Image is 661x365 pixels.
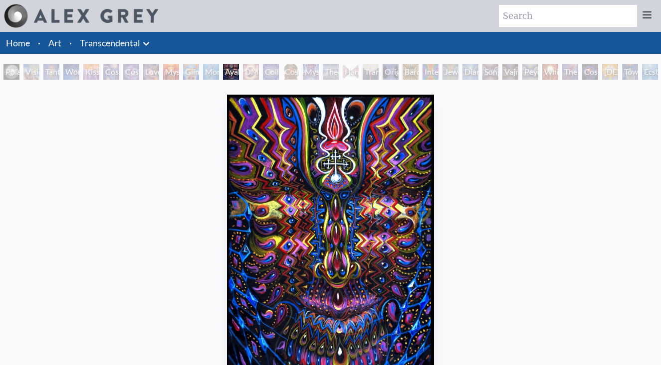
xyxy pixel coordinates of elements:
div: Toward the One [622,64,638,80]
div: Ayahuasca Visitation [223,64,239,80]
div: Diamond Being [462,64,478,80]
div: Cosmic Consciousness [582,64,598,80]
div: Theologue [323,64,339,80]
a: Home [6,37,30,48]
div: Tantra [43,64,59,80]
div: DMT - The Spirit Molecule [243,64,259,80]
div: Transfiguration [363,64,379,80]
div: Mystic Eye [303,64,319,80]
li: · [65,32,76,54]
div: Wonder [63,64,79,80]
a: Transcendental [80,36,140,50]
div: [DEMOGRAPHIC_DATA] [602,64,618,80]
div: Mysteriosa 2 [163,64,179,80]
div: Ecstasy [642,64,658,80]
div: Polar Unity Spiral [3,64,19,80]
div: Collective Vision [263,64,279,80]
input: Search [499,5,637,27]
div: Glimpsing the Empyrean [183,64,199,80]
div: Song of Vajra Being [482,64,498,80]
div: Bardo Being [403,64,419,80]
div: White Light [542,64,558,80]
div: Cosmic [DEMOGRAPHIC_DATA] [283,64,299,80]
div: Visionary Origin of Language [23,64,39,80]
a: Art [48,36,61,50]
div: The Great Turn [562,64,578,80]
div: Original Face [383,64,399,80]
div: Interbeing [423,64,439,80]
div: Kiss of the [MEDICAL_DATA] [83,64,99,80]
div: Monochord [203,64,219,80]
div: Hands that See [343,64,359,80]
li: · [34,32,44,54]
div: Vajra Being [502,64,518,80]
div: Cosmic Creativity [103,64,119,80]
div: Jewel Being [442,64,458,80]
div: Love is a Cosmic Force [143,64,159,80]
div: Peyote Being [522,64,538,80]
div: Cosmic Artist [123,64,139,80]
